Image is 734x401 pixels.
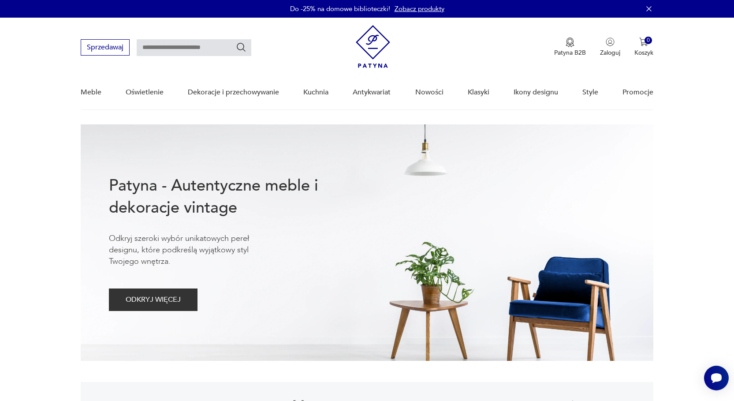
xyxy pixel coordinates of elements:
[290,4,390,13] p: Do -25% na domowe biblioteczki!
[468,75,489,109] a: Klasyki
[188,75,279,109] a: Dekoracje i przechowywanie
[109,297,197,304] a: ODKRYJ WIĘCEJ
[236,42,246,52] button: Szukaj
[81,75,101,109] a: Meble
[356,25,390,68] img: Patyna - sklep z meblami i dekoracjami vintage
[582,75,598,109] a: Style
[645,37,652,44] div: 0
[415,75,443,109] a: Nowości
[606,37,615,46] img: Ikonka użytkownika
[554,49,586,57] p: Patyna B2B
[566,37,574,47] img: Ikona medalu
[109,175,347,219] h1: Patyna - Autentyczne meble i dekoracje vintage
[126,75,164,109] a: Oświetlenie
[303,75,328,109] a: Kuchnia
[353,75,391,109] a: Antykwariat
[554,37,586,57] button: Patyna B2B
[514,75,558,109] a: Ikony designu
[554,37,586,57] a: Ikona medaluPatyna B2B
[704,366,729,390] iframe: Smartsupp widget button
[634,37,653,57] button: 0Koszyk
[600,49,620,57] p: Zaloguj
[639,37,648,46] img: Ikona koszyka
[81,45,130,51] a: Sprzedawaj
[81,39,130,56] button: Sprzedawaj
[634,49,653,57] p: Koszyk
[600,37,620,57] button: Zaloguj
[395,4,444,13] a: Zobacz produkty
[622,75,653,109] a: Promocje
[109,289,197,311] button: ODKRYJ WIĘCEJ
[109,233,276,267] p: Odkryj szeroki wybór unikatowych pereł designu, które podkreślą wyjątkowy styl Twojego wnętrza.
